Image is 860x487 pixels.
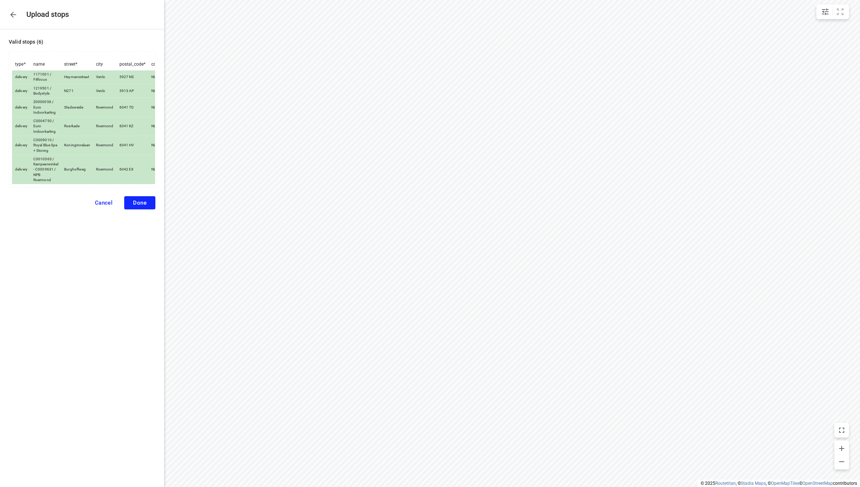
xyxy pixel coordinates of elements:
td: delivery [12,84,30,98]
button: Cancel [86,196,122,209]
h5: Upload stops [26,10,69,19]
div: small contained button group [816,4,849,19]
a: Stadia Maps [741,481,766,486]
li: © 2025 , © , © © contributors [701,481,857,486]
th: country_code * [148,58,183,70]
td: Heymansstraat [61,70,93,84]
th: postal_code * [117,58,149,70]
td: 6041 TD [117,98,149,117]
th: street * [61,58,93,70]
td: NL [148,70,183,84]
td: NL [148,117,183,136]
td: Venlo [93,84,117,98]
td: Koninginnelaan [61,136,93,155]
a: Routetitan [715,481,736,486]
td: N271 [61,84,93,98]
a: OpenMapTiles [771,481,799,486]
td: NL [148,155,183,184]
td: Roermond [93,98,117,117]
td: delivery [12,155,30,184]
td: Venlo [93,70,117,84]
td: NL [148,136,183,155]
button: Map settings [818,4,833,19]
td: C0009010 / Royal Blue Spa + Storing [30,136,61,155]
p: Valid stops ( 6 ) [9,38,155,45]
td: 1171001 / Fitfocus [30,70,61,84]
td: delivery [12,136,30,155]
td: Burghoffweg [61,155,93,184]
td: Roermond [93,155,117,184]
td: Roermond [93,117,117,136]
td: delivery [12,98,30,117]
td: 1219501 / Bodystyle [30,84,61,98]
td: delivery [12,117,30,136]
button: Done [124,196,155,209]
th: type * [12,58,30,70]
th: city [93,58,117,70]
td: 5913 AP [117,84,149,98]
td: NL [148,98,183,117]
td: 5927 NS [117,70,149,84]
td: delivery [12,70,30,84]
td: Z0000056 / Euro Indoorkarting [30,98,61,117]
td: C0004750 / Euro Indoorkarting [30,117,61,136]
span: Done [133,199,147,206]
td: Roerkade [61,117,93,136]
a: OpenStreetMap [802,481,833,486]
td: 6041 HV [117,136,149,155]
th: name [30,58,61,70]
span: Cancel [95,199,113,206]
td: C0010363 / Kampeerwinkel - C0009631 / NPB Roermond [30,155,61,184]
td: NL [148,84,183,98]
td: 6041 KZ [117,117,149,136]
td: 6042 EX [117,155,149,184]
td: Roermond [93,136,117,155]
td: Stadsweide [61,98,93,117]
